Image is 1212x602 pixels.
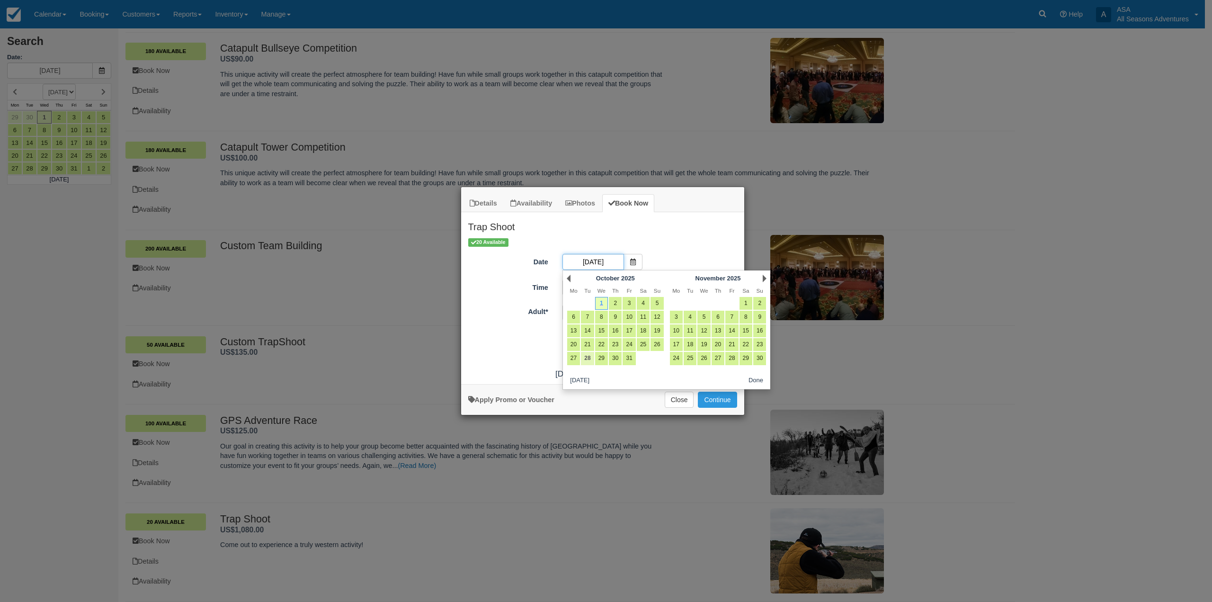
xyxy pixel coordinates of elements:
a: 20 [712,338,724,351]
a: 9 [609,311,622,323]
a: Prev [567,275,570,282]
a: Book Now [602,194,654,213]
a: 24 [623,338,635,351]
a: Next [763,275,766,282]
span: 2025 [621,275,635,282]
span: Wednesday [700,288,708,294]
a: 9 [753,311,766,323]
a: Apply Voucher [468,396,554,404]
a: 14 [581,324,594,337]
a: 11 [637,311,650,323]
a: 18 [684,338,696,351]
a: 23 [609,338,622,351]
a: 25 [684,352,696,365]
span: October [596,275,620,282]
h2: Trap Shoot [461,212,744,237]
button: [DATE] [567,375,593,387]
span: Friday [627,288,632,294]
a: 1 [595,297,608,310]
a: 21 [581,338,594,351]
a: 21 [725,338,738,351]
span: Tuesday [584,288,590,294]
a: 29 [740,352,752,365]
a: 22 [740,338,752,351]
a: 23 [753,338,766,351]
a: 30 [609,352,622,365]
a: 26 [697,352,710,365]
a: 1 [740,297,752,310]
span: Monday [672,288,680,294]
a: 8 [740,311,752,323]
a: 16 [609,324,622,337]
span: Thursday [612,288,619,294]
a: 24 [670,352,683,365]
a: 7 [725,311,738,323]
a: 19 [651,324,663,337]
span: Tuesday [687,288,693,294]
a: 3 [670,311,683,323]
button: Add to Booking [698,392,737,408]
a: 16 [753,324,766,337]
a: 28 [725,352,738,365]
a: 6 [567,311,580,323]
a: 30 [753,352,766,365]
a: 12 [651,311,663,323]
span: Saturday [742,288,749,294]
a: 31 [623,352,635,365]
a: 4 [684,311,696,323]
a: Photos [559,194,601,213]
a: 19 [697,338,710,351]
a: Details [463,194,503,213]
a: 12 [697,324,710,337]
a: 27 [567,352,580,365]
span: Sunday [654,288,660,294]
a: 17 [623,324,635,337]
a: 2 [753,297,766,310]
a: 10 [670,324,683,337]
a: 20 [567,338,580,351]
a: 17 [670,338,683,351]
span: 20 Available [468,238,508,246]
a: 6 [712,311,724,323]
a: 15 [740,324,752,337]
a: 2 [609,297,622,310]
a: 29 [595,352,608,365]
button: Close [665,392,694,408]
a: 22 [595,338,608,351]
span: Friday [729,288,734,294]
label: Date [461,254,555,267]
span: November [695,275,725,282]
a: 15 [595,324,608,337]
div: [DATE]: [461,368,744,380]
span: Sunday [757,288,763,294]
a: 18 [637,324,650,337]
span: Saturday [640,288,646,294]
label: Time [461,279,555,293]
a: Availability [504,194,558,213]
a: 28 [581,352,594,365]
span: Wednesday [597,288,606,294]
a: 5 [697,311,710,323]
a: 5 [651,297,663,310]
a: 14 [725,324,738,337]
span: Thursday [715,288,722,294]
a: 3 [623,297,635,310]
a: 7 [581,311,594,323]
a: 8 [595,311,608,323]
label: Adult* [461,304,555,317]
a: 27 [712,352,724,365]
a: 11 [684,324,696,337]
a: 25 [637,338,650,351]
a: 13 [567,324,580,337]
a: 26 [651,338,663,351]
a: 4 [637,297,650,310]
div: Item Modal [461,212,744,379]
button: Done [745,375,767,387]
a: 13 [712,324,724,337]
span: 2025 [727,275,741,282]
span: Monday [570,288,577,294]
a: 10 [623,311,635,323]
